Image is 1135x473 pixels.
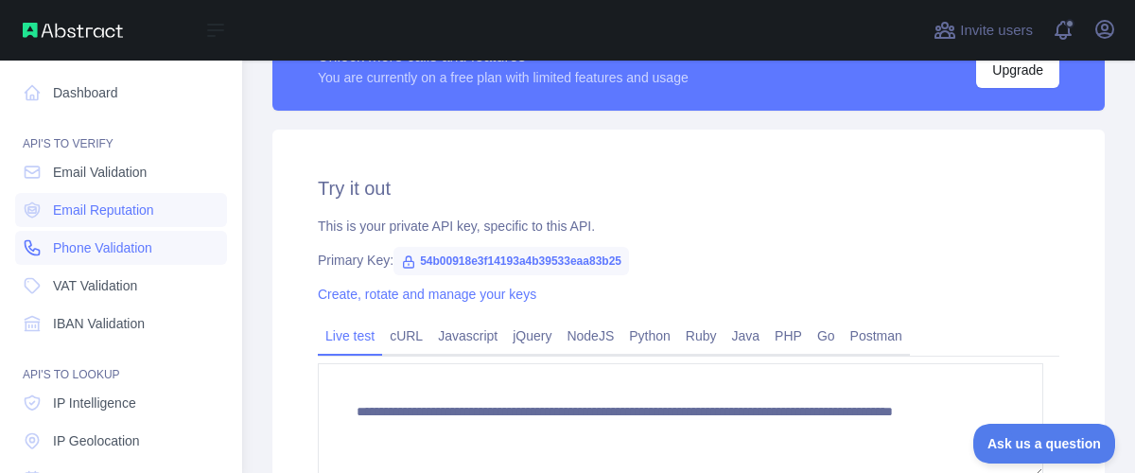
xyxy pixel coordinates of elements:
a: Live test [318,321,382,351]
a: Email Validation [15,155,227,189]
a: Phone Validation [15,231,227,265]
div: You are currently on a free plan with limited features and usage [318,68,689,87]
a: Email Reputation [15,193,227,227]
a: NodeJS [559,321,621,351]
a: Postman [843,321,910,351]
a: Go [810,321,843,351]
a: Create, rotate and manage your keys [318,287,536,302]
span: VAT Validation [53,276,137,295]
iframe: Toggle Customer Support [973,424,1116,464]
span: Phone Validation [53,238,152,257]
img: Abstract API [23,23,123,38]
a: cURL [382,321,430,351]
span: IBAN Validation [53,314,145,333]
div: API'S TO LOOKUP [15,344,227,382]
a: Dashboard [15,76,227,110]
a: PHP [767,321,810,351]
span: Email Reputation [53,201,154,219]
span: IP Intelligence [53,394,136,412]
span: Email Validation [53,163,147,182]
a: Ruby [678,321,725,351]
span: 54b00918e3f14193a4b39533eaa83b25 [393,247,629,275]
a: jQuery [505,321,559,351]
div: This is your private API key, specific to this API. [318,217,1059,236]
a: IBAN Validation [15,307,227,341]
div: Primary Key: [318,251,1059,270]
h2: Try it out [318,175,1059,201]
button: Upgrade [976,52,1059,88]
a: Python [621,321,678,351]
a: Java [725,321,768,351]
div: API'S TO VERIFY [15,114,227,151]
a: IP Geolocation [15,424,227,458]
span: IP Geolocation [53,431,140,450]
a: VAT Validation [15,269,227,303]
button: Invite users [930,15,1037,45]
span: Invite users [960,20,1033,42]
a: Javascript [430,321,505,351]
a: IP Intelligence [15,386,227,420]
